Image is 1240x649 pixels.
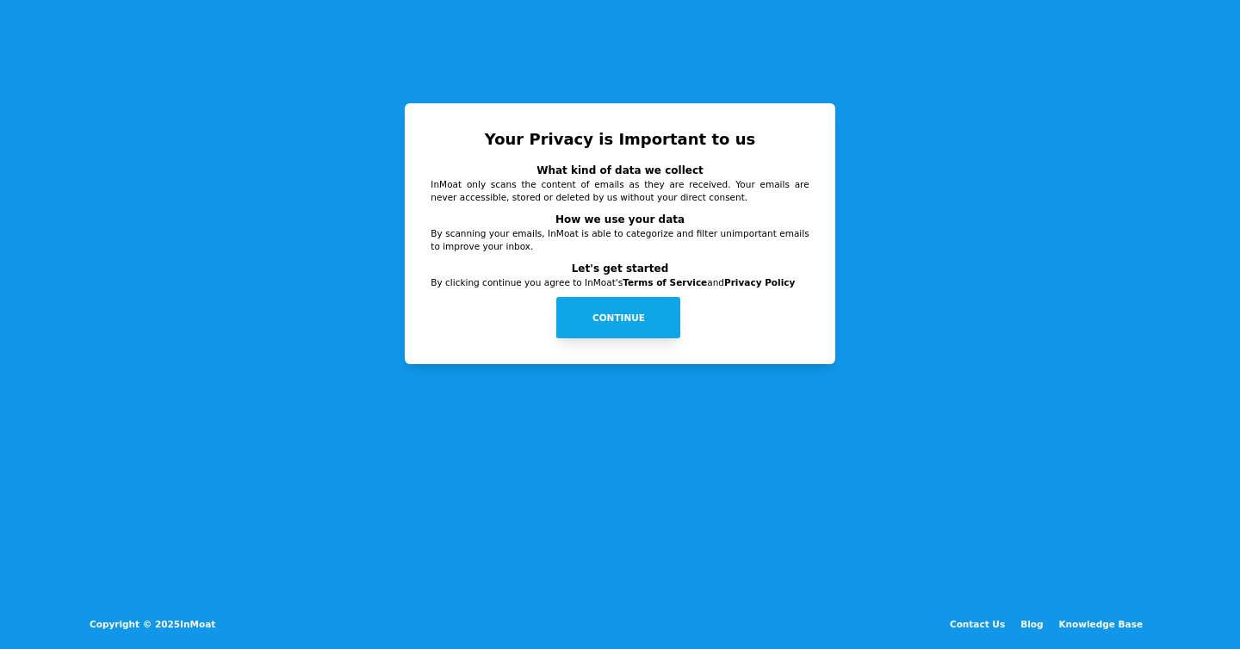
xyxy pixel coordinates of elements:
[180,616,215,632] a: InMoat
[90,615,430,634] div: Copyright © 2025
[431,261,809,276] h6: Let's get started
[942,615,1013,634] a: Contact Us
[1051,615,1150,634] a: Knowledge Base
[556,297,680,338] button: Continue
[431,276,809,289] p: By clicking continue you agree to InMoat's and
[623,277,707,287] a: Terms of Service
[724,277,795,287] a: Privacy Policy
[431,212,809,227] h6: How we use your data
[431,178,809,204] p: InMoat only scans the content of emails as they are received. Your emails are never accessible, s...
[431,119,809,155] h6: Your Privacy is Important to us
[431,163,809,178] h6: What kind of data we collect
[431,227,809,253] p: By scanning your emails, InMoat is able to categorize and filter unimportant emails to improve yo...
[1013,615,1051,634] a: Blog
